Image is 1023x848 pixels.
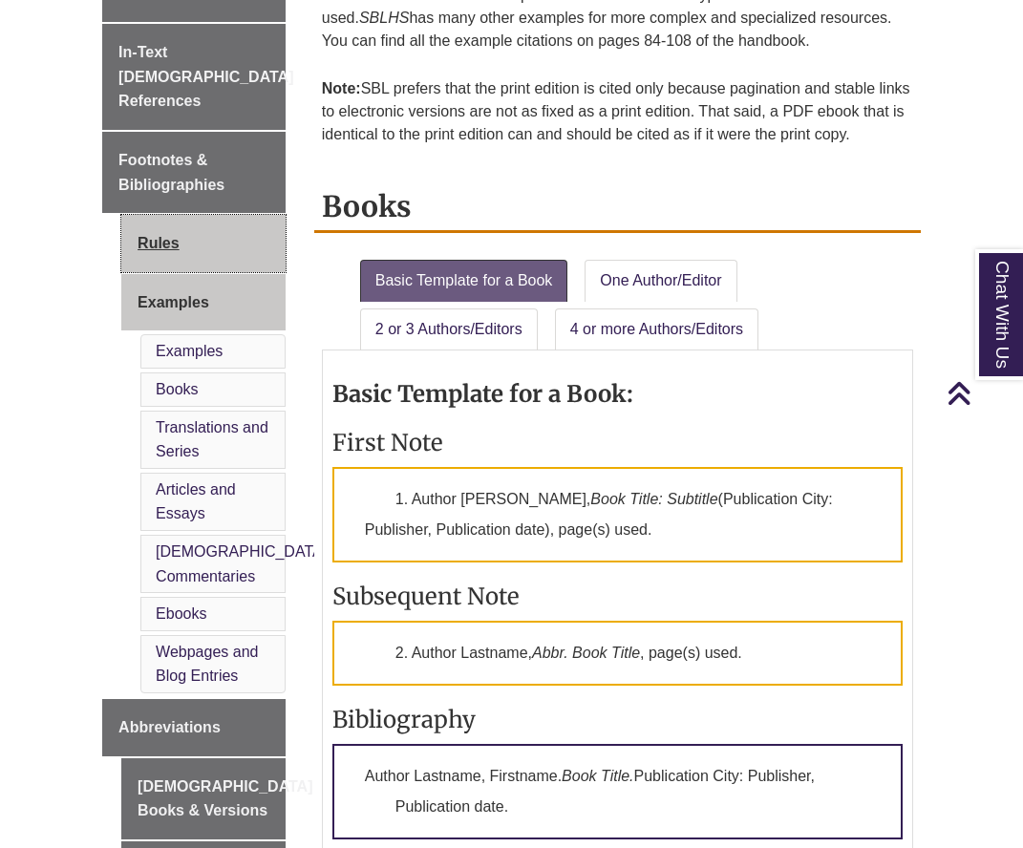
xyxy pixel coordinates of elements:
a: Ebooks [156,605,206,622]
h3: Subsequent Note [332,582,903,611]
a: Back to Top [947,380,1018,406]
a: 2 or 3 Authors/Editors [360,308,538,350]
a: Examples [121,274,286,331]
span: Abbreviations [118,719,221,735]
a: [DEMOGRAPHIC_DATA] Commentaries [156,543,327,584]
a: Rules [121,215,286,272]
span: In-Text [DEMOGRAPHIC_DATA] References [118,44,293,109]
em: Book Title: Subtitle [590,491,717,507]
em: Abbr. Book Title [532,645,640,661]
span: Footnotes & Bibliographies [118,152,224,193]
strong: Note: [322,80,361,96]
p: SBL prefers that the print edition is cited only because pagination and stable links to electroni... [322,70,913,154]
strong: Basic Template for a Book: [332,379,633,409]
em: Book Title. [562,768,633,784]
a: One Author/Editor [585,260,736,302]
a: Footnotes & Bibliographies [102,132,286,213]
a: Webpages and Blog Entries [156,644,258,685]
p: 2. Author Lastname, , page(s) used. [332,621,903,686]
a: Articles and Essays [156,481,236,522]
h2: Books [314,182,921,233]
a: Abbreviations [102,699,286,756]
h3: Bibliography [332,705,903,734]
h3: First Note [332,428,903,457]
a: Basic Template for a Book [360,260,568,302]
a: [DEMOGRAPHIC_DATA] Books & Versions [121,758,286,839]
a: 4 or more Authors/Editors [555,308,758,350]
a: In-Text [DEMOGRAPHIC_DATA] References [102,24,286,130]
a: Translations and Series [156,419,268,460]
a: Books [156,381,198,397]
p: Author Lastname, Firstname. Publication City: Publisher, Publication date. [332,744,903,839]
p: 1. Author [PERSON_NAME], (Publication City: Publisher, Publication date), page(s) used. [332,467,903,562]
a: Examples [156,343,223,359]
em: SBLHS [359,10,409,26]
